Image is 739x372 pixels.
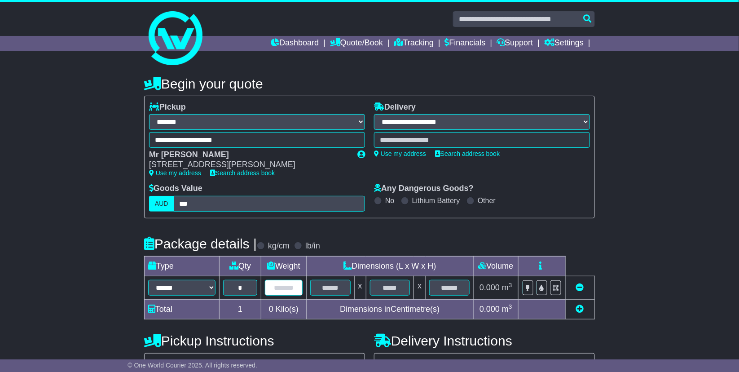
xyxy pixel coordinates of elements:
a: Settings [544,36,584,51]
div: [STREET_ADDRESS][PERSON_NAME] [149,160,348,170]
a: Remove this item [576,283,584,292]
span: 0.000 [479,305,500,314]
a: Quote/Book [330,36,383,51]
a: Tracking [394,36,434,51]
span: 0.000 [479,283,500,292]
span: m [502,305,512,314]
a: Dashboard [271,36,319,51]
div: Mr [PERSON_NAME] [149,150,348,160]
label: Any Dangerous Goods? [374,184,474,194]
label: AUD [149,196,174,212]
a: Search address book [210,169,275,177]
label: lb/in [305,241,320,251]
span: m [502,283,512,292]
h4: Delivery Instructions [374,333,595,348]
span: © One World Courier 2025. All rights reserved. [128,362,257,369]
a: Support [497,36,533,51]
a: Use my address [149,169,201,177]
td: Qty [220,256,261,276]
a: Use my address [374,150,426,157]
label: Lithium Battery [412,196,460,205]
sup: 3 [509,303,512,310]
sup: 3 [509,282,512,288]
td: Dimensions in Centimetre(s) [306,299,473,319]
td: x [414,276,426,299]
td: Weight [261,256,307,276]
td: 1 [220,299,261,319]
td: Volume [473,256,518,276]
a: Add new item [576,305,584,314]
h4: Begin your quote [144,76,595,91]
h4: Package details | [144,236,257,251]
td: x [354,276,366,299]
label: No [385,196,394,205]
label: Goods Value [149,184,202,194]
td: Total [145,299,220,319]
label: Pickup [149,102,186,112]
label: kg/cm [268,241,290,251]
label: Delivery [374,102,416,112]
h4: Pickup Instructions [144,333,365,348]
td: Kilo(s) [261,299,307,319]
a: Search address book [435,150,500,157]
td: Dimensions (L x W x H) [306,256,473,276]
td: Type [145,256,220,276]
span: 0 [269,305,273,314]
label: Other [478,196,496,205]
a: Financials [445,36,486,51]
